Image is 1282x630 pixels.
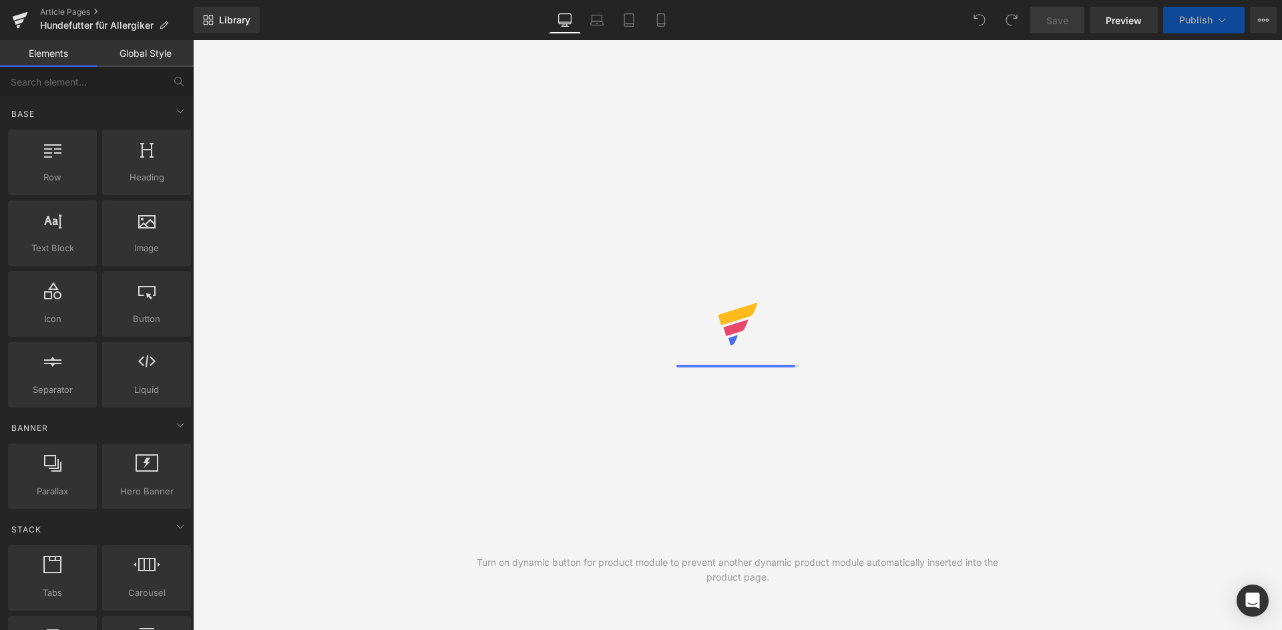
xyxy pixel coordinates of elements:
a: Global Style [97,40,194,67]
a: Preview [1090,7,1158,33]
span: Heading [106,170,187,184]
a: Mobile [645,7,677,33]
a: New Library [194,7,260,33]
span: Image [106,241,187,255]
span: Library [219,14,250,26]
span: Separator [12,383,93,397]
button: More [1250,7,1277,33]
button: Undo [966,7,993,33]
span: Liquid [106,383,187,397]
a: Desktop [549,7,581,33]
span: Save [1046,13,1068,27]
span: Text Block [12,241,93,255]
a: Laptop [581,7,613,33]
button: Redo [998,7,1025,33]
span: Tabs [12,586,93,600]
div: Open Intercom Messenger [1237,585,1269,617]
span: Hundefutter für Allergiker [40,20,154,31]
span: Banner [10,422,49,434]
span: Stack [10,523,43,536]
span: Icon [12,312,93,326]
span: Publish [1179,15,1213,25]
a: Article Pages [40,7,194,17]
button: Publish [1163,7,1245,33]
span: Hero Banner [106,484,187,498]
span: Button [106,312,187,326]
span: Row [12,170,93,184]
div: Turn on dynamic button for product module to prevent another dynamic product module automatically... [465,555,1010,585]
span: Carousel [106,586,187,600]
span: Parallax [12,484,93,498]
span: Preview [1106,13,1142,27]
span: Base [10,108,36,120]
a: Tablet [613,7,645,33]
